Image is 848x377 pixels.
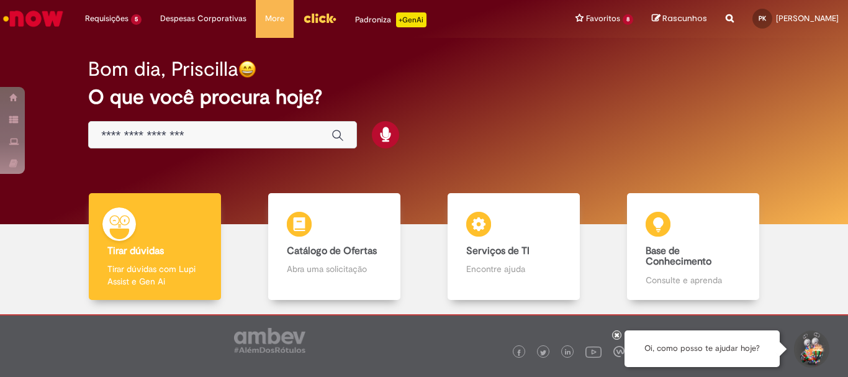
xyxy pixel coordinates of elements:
a: Rascunhos [652,13,707,25]
p: Abra uma solicitação [287,263,381,275]
img: logo_footer_twitter.png [540,350,546,356]
img: logo_footer_ambev_rotulo_gray.png [234,328,305,353]
img: logo_footer_linkedin.png [565,349,571,357]
img: logo_footer_facebook.png [516,350,522,356]
img: logo_footer_workplace.png [613,346,625,357]
a: Tirar dúvidas Tirar dúvidas com Lupi Assist e Gen Ai [65,193,245,301]
b: Catálogo de Ofertas [287,245,377,257]
span: 5 [131,14,142,25]
p: +GenAi [396,12,426,27]
h2: Bom dia, Priscilla [88,58,238,80]
span: [PERSON_NAME] [776,13,839,24]
span: More [265,12,284,25]
b: Tirar dúvidas [107,245,164,257]
img: ServiceNow [1,6,65,31]
div: Oi, como posso te ajudar hoje? [625,330,780,367]
img: click_logo_yellow_360x200.png [303,9,336,27]
div: Padroniza [355,12,426,27]
a: Serviços de TI Encontre ajuda [424,193,603,301]
img: logo_footer_youtube.png [585,343,602,360]
p: Tirar dúvidas com Lupi Assist e Gen Ai [107,263,202,288]
h2: O que você procura hoje? [88,86,760,108]
a: Base de Conhecimento Consulte e aprenda [603,193,783,301]
button: Iniciar Conversa de Suporte [792,330,829,368]
b: Base de Conhecimento [646,245,711,268]
span: Despesas Corporativas [160,12,246,25]
span: 8 [623,14,633,25]
a: Catálogo de Ofertas Abra uma solicitação [245,193,424,301]
p: Encontre ajuda [466,263,561,275]
span: Favoritos [586,12,620,25]
span: Requisições [85,12,129,25]
p: Consulte e aprenda [646,274,740,286]
span: PK [759,14,766,22]
b: Serviços de TI [466,245,530,257]
span: Rascunhos [662,12,707,24]
img: happy-face.png [238,60,256,78]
